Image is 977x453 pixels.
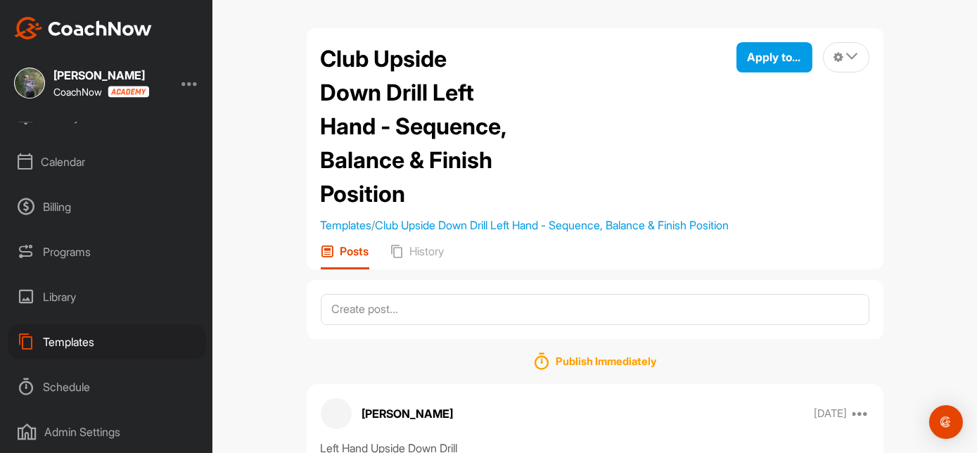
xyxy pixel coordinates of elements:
div: Open Intercom Messenger [929,405,963,439]
div: CoachNow [53,86,149,98]
div: [PERSON_NAME] [53,70,149,81]
h1: Publish Immediately [556,356,656,367]
h2: Club Upside Down Drill Left Hand - Sequence, Balance & Finish Position [321,42,511,211]
span: Apply to... [748,50,801,64]
div: Library [8,276,206,311]
div: Templates [8,321,206,356]
button: Apply to... [736,42,812,72]
img: CoachNow [14,17,152,39]
img: square_d1e192a6c0705f79023729f5da527319.jpg [14,68,45,98]
div: Programs [8,231,206,266]
p: [PERSON_NAME] [362,405,454,422]
p: [DATE] [814,407,847,421]
a: Templates [321,218,372,232]
p: Posts [340,244,369,258]
div: Schedule [8,366,206,401]
div: Admin Settings [8,411,206,446]
div: Calendar [8,141,206,176]
a: Club Upside Down Drill Left Hand - Sequence, Balance & Finish Position [376,218,729,232]
p: History [410,244,445,258]
div: Billing [8,186,206,221]
span: / [321,218,729,232]
img: CoachNow acadmey [108,86,149,98]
